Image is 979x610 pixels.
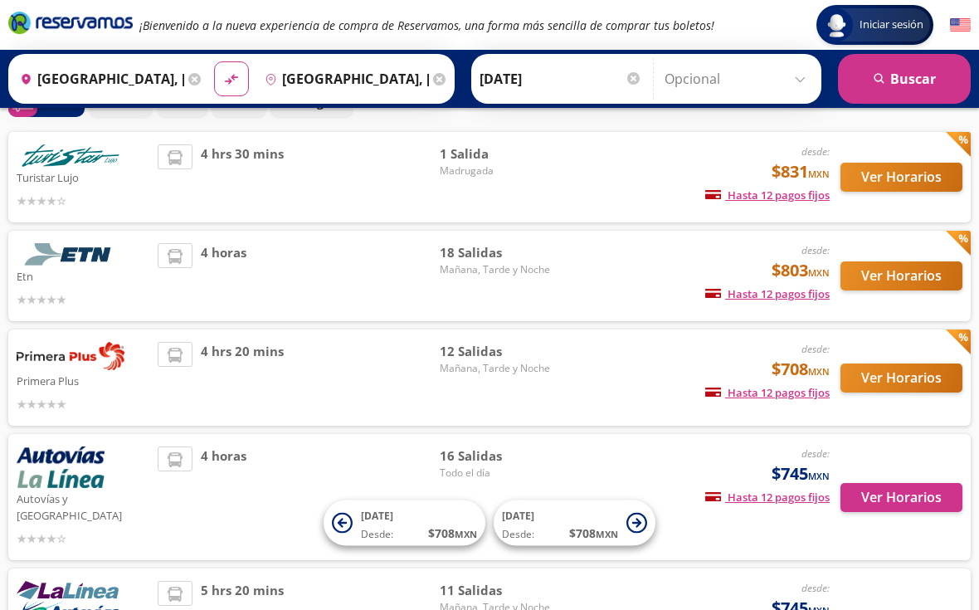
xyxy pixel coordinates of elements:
span: 4 hrs 20 mins [201,342,284,413]
input: Buscar Destino [258,58,429,100]
span: 1 Salida [440,144,556,163]
span: Mañana, Tarde y Noche [440,361,556,376]
small: MXN [808,470,830,482]
button: Ver Horarios [840,483,962,512]
img: Etn [17,243,124,266]
em: desde: [801,144,830,159]
img: Primera Plus [17,342,124,370]
span: Hasta 12 pagos fijos [705,188,830,203]
em: ¡Bienvenido a la nueva experiencia de compra de Reservamos, una forma más sencilla de comprar tus... [139,17,714,33]
button: [DATE]Desde:$708MXN [324,500,485,546]
small: MXN [455,528,477,540]
span: 4 horas [201,243,246,309]
i: Brand Logo [8,10,133,35]
span: $803 [772,258,830,283]
button: Buscar [838,54,971,104]
small: MXN [808,168,830,180]
em: desde: [801,447,830,461]
span: Madrugada [440,163,556,178]
span: [DATE] [502,509,534,523]
button: [DATE]Desde:$708MXN [494,500,655,546]
small: MXN [596,528,618,540]
p: Turistar Lujo [17,167,149,187]
span: Desde: [361,527,393,542]
p: Etn [17,266,149,285]
span: 4 hrs 30 mins [201,144,284,210]
span: Hasta 12 pagos fijos [705,385,830,400]
span: Mañana, Tarde y Noche [440,262,556,277]
p: Primera Plus [17,370,149,390]
span: Hasta 12 pagos fijos [705,490,830,505]
span: Hasta 12 pagos fijos [705,286,830,301]
em: desde: [801,581,830,595]
button: English [950,15,971,36]
img: Turistar Lujo [17,144,124,167]
img: Autovías y La Línea [17,447,105,488]
button: Ver Horarios [840,163,962,192]
span: Iniciar sesión [853,17,930,33]
em: desde: [801,342,830,356]
span: $831 [772,159,830,184]
span: 12 Salidas [440,342,556,361]
span: $708 [772,357,830,382]
span: Desde: [502,527,534,542]
span: 18 Salidas [440,243,556,262]
a: Brand Logo [8,10,133,40]
small: MXN [808,266,830,279]
span: 16 Salidas [440,447,556,466]
span: [DATE] [361,509,393,523]
span: $745 [772,461,830,486]
span: $ 708 [428,525,477,542]
span: $ 708 [569,525,618,542]
em: desde: [801,243,830,257]
input: Elegir Fecha [480,58,642,100]
span: 11 Salidas [440,581,556,600]
span: 4 horas [201,447,246,548]
input: Buscar Origen [13,58,184,100]
input: Opcional [665,58,813,100]
button: Ver Horarios [840,261,962,290]
span: Todo el día [440,466,556,481]
p: Autovías y [GEOGRAPHIC_DATA] [17,488,149,524]
small: MXN [808,365,830,378]
button: Ver Horarios [840,364,962,393]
